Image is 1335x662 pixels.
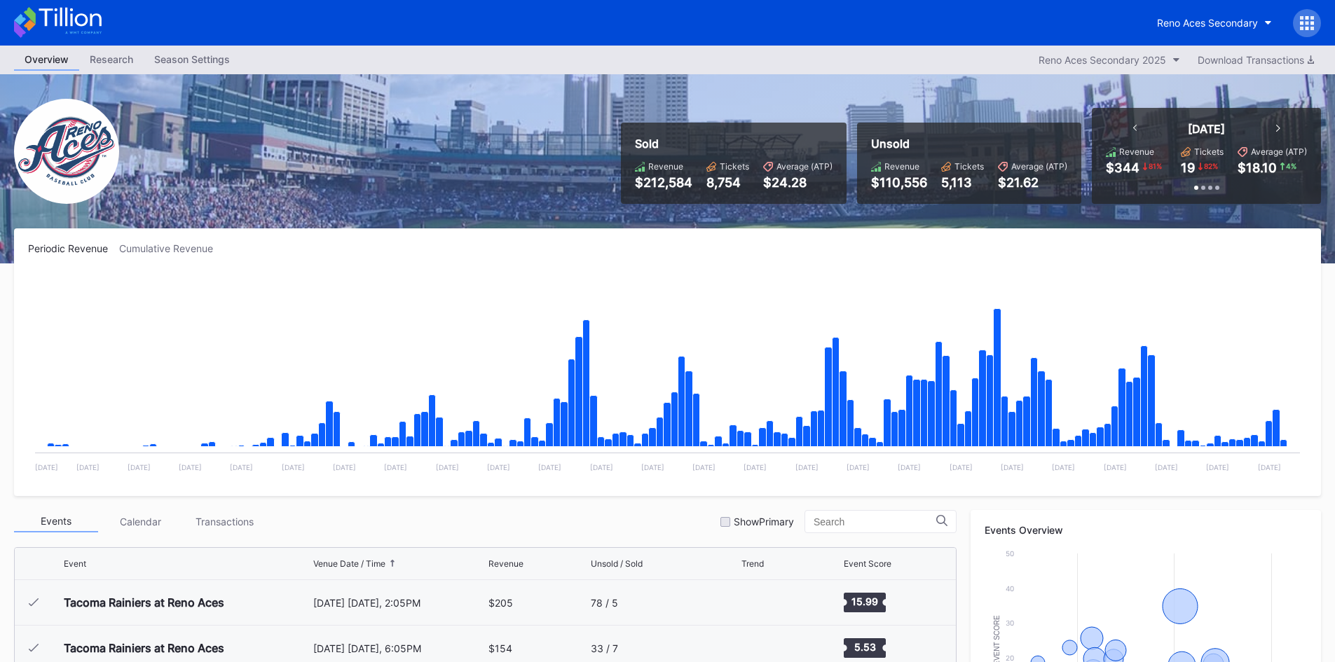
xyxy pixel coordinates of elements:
[844,558,891,569] div: Event Score
[871,175,927,190] div: $110,556
[35,463,58,471] text: [DATE]
[591,642,618,654] div: 33 / 7
[1181,160,1195,175] div: 19
[1006,584,1014,593] text: 40
[1203,160,1219,172] div: 82 %
[635,137,833,151] div: Sold
[1238,160,1277,175] div: $18.10
[950,463,973,471] text: [DATE]
[64,641,224,655] div: Tacoma Rainiers at Reno Aces
[741,558,764,569] div: Trend
[1006,549,1014,558] text: 50
[847,463,870,471] text: [DATE]
[776,161,833,172] div: Average (ATP)
[1032,50,1187,69] button: Reno Aces Secondary 2025
[313,597,486,609] div: [DATE] [DATE], 2:05PM
[763,175,833,190] div: $24.28
[744,463,767,471] text: [DATE]
[641,463,664,471] text: [DATE]
[1206,463,1229,471] text: [DATE]
[1106,160,1139,175] div: $344
[144,49,240,71] a: Season Settings
[814,516,936,527] input: Search
[1258,463,1281,471] text: [DATE]
[1157,17,1258,29] div: Reno Aces Secondary
[1285,160,1298,172] div: 4 %
[1155,463,1178,471] text: [DATE]
[1001,463,1024,471] text: [DATE]
[941,175,984,190] div: 5,113
[1251,146,1307,157] div: Average (ATP)
[1191,50,1321,69] button: Download Transactions
[998,175,1067,190] div: $21.62
[64,595,224,609] div: Tacoma Rainiers at Reno Aces
[384,463,407,471] text: [DATE]
[144,49,240,69] div: Season Settings
[1188,122,1225,136] div: [DATE]
[1011,161,1067,172] div: Average (ATP)
[79,49,144,71] a: Research
[985,524,1307,536] div: Events Overview
[635,175,692,190] div: $212,584
[741,585,783,620] svg: Chart title
[884,161,919,172] div: Revenue
[488,597,513,609] div: $205
[795,463,819,471] text: [DATE]
[591,558,643,569] div: Unsold / Sold
[436,463,459,471] text: [DATE]
[64,558,86,569] div: Event
[1194,146,1224,157] div: Tickets
[720,161,749,172] div: Tickets
[1104,463,1127,471] text: [DATE]
[1119,146,1154,157] div: Revenue
[119,242,224,254] div: Cumulative Revenue
[98,511,182,532] div: Calendar
[28,242,119,254] div: Periodic Revenue
[282,463,305,471] text: [DATE]
[487,463,510,471] text: [DATE]
[128,463,151,471] text: [DATE]
[1052,463,1075,471] text: [DATE]
[488,558,523,569] div: Revenue
[230,463,253,471] text: [DATE]
[898,463,921,471] text: [DATE]
[28,272,1307,482] svg: Chart title
[1198,54,1314,66] div: Download Transactions
[488,642,512,654] div: $154
[954,161,984,172] div: Tickets
[182,511,266,532] div: Transactions
[1006,654,1014,662] text: 20
[538,463,561,471] text: [DATE]
[14,99,119,204] img: RenoAces.png
[734,516,794,527] div: Show Primary
[14,511,98,532] div: Events
[14,49,79,71] a: Overview
[871,137,1067,151] div: Unsold
[591,597,618,609] div: 78 / 5
[1146,10,1282,36] button: Reno Aces Secondary
[333,463,356,471] text: [DATE]
[706,175,749,190] div: 8,754
[590,463,613,471] text: [DATE]
[79,49,144,69] div: Research
[76,463,100,471] text: [DATE]
[851,595,878,607] text: 15.99
[1006,619,1014,627] text: 30
[179,463,202,471] text: [DATE]
[1039,54,1166,66] div: Reno Aces Secondary 2025
[313,642,486,654] div: [DATE] [DATE], 6:05PM
[648,161,683,172] div: Revenue
[1147,160,1163,172] div: 81 %
[854,641,875,653] text: 5.53
[313,558,385,569] div: Venue Date / Time
[692,463,716,471] text: [DATE]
